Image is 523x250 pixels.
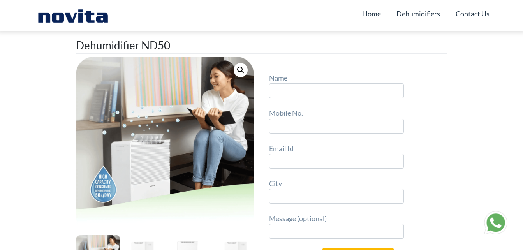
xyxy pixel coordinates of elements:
a: 🔍 [234,63,248,77]
a: Contact Us [456,6,490,21]
label: Email Id [269,143,404,169]
img: nd50s2-1 [254,57,432,235]
h1: Dehumidifier ND50 [76,37,447,54]
label: Message (optional) [269,213,404,239]
label: City [269,178,404,204]
a: Dehumidifiers [396,6,440,21]
input: Message (optional) [269,224,404,239]
a: Home [362,6,381,21]
input: Mobile No. [269,119,404,134]
label: Mobile No. [269,107,404,133]
input: Email Id [269,154,404,169]
input: City [269,189,404,204]
input: Name [269,83,404,98]
label: Name [269,72,404,98]
img: Novita [34,8,112,23]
